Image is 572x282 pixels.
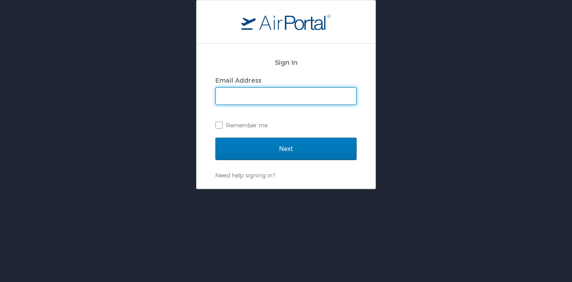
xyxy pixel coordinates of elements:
[215,118,357,132] label: Remember me
[215,57,357,67] h2: Sign In
[215,172,275,179] a: Need help signing in?
[241,14,331,30] img: logo
[215,138,357,160] input: Next
[215,76,261,84] label: Email Address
